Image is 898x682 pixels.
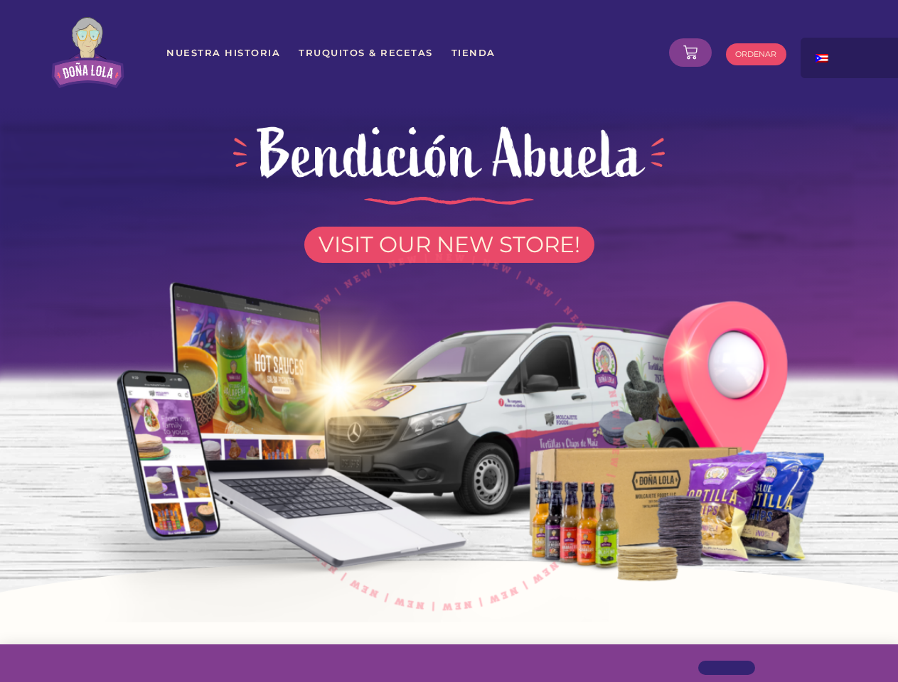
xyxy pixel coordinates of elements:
a: ORDENAR [726,43,786,65]
nav: Menu [166,40,658,65]
a: Tienda [451,40,496,65]
img: divider [364,197,535,205]
img: Spanish [816,54,828,63]
span: ORDENAR [735,50,776,58]
a: Truquitos & Recetas [298,40,434,65]
a: Nuestra Historia [166,40,281,65]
